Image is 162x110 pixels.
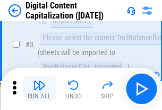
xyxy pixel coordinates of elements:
[33,79,46,91] img: Run All
[56,76,90,102] button: Undo
[8,4,21,17] img: Back
[67,79,80,91] img: Undo
[25,40,33,49] span: # 3
[90,76,124,102] button: Skip
[101,79,114,91] img: Skip
[101,93,114,99] div: Skip
[65,93,81,99] div: Undo
[40,61,123,74] div: TrailBalanceFlat - imported
[133,80,150,97] img: Main button
[25,1,123,21] div: Digital Content Capitalization ([DATE])
[28,93,52,99] div: Run All
[22,76,56,102] button: Run All
[141,4,154,17] img: Settings menu
[50,15,93,27] div: Import Sheet
[127,6,135,15] img: Support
